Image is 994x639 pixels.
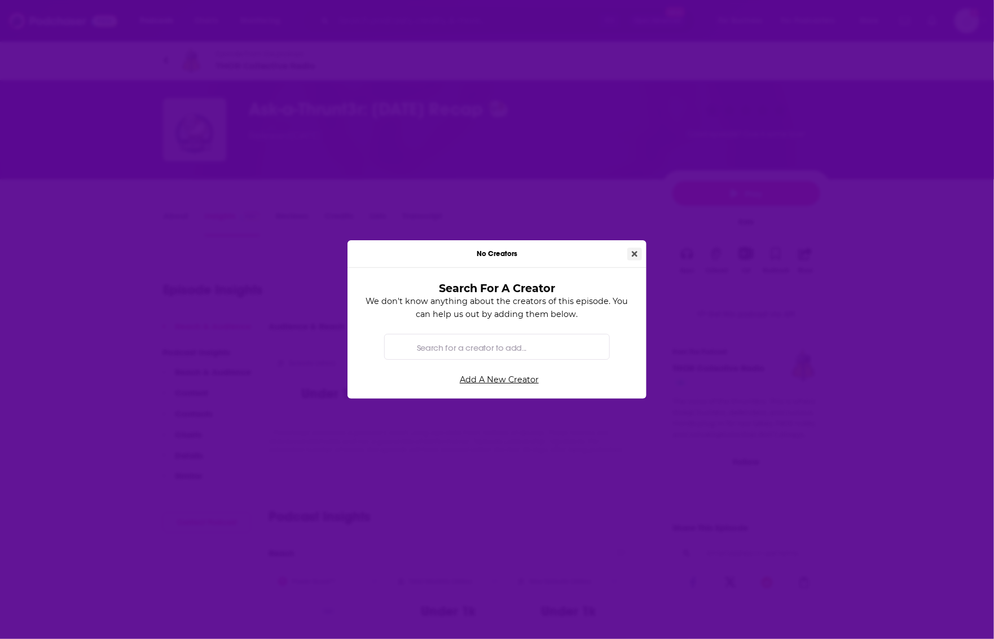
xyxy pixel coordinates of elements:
[379,281,615,295] h3: Search For A Creator
[366,367,633,392] a: Add A New Creator
[348,240,646,268] div: No Creators
[412,334,600,360] input: Search for a creator to add...
[384,334,610,360] div: Search by entity type
[361,295,633,320] p: We don't know anything about the creators of this episode. You can help us out by adding them below.
[627,248,642,261] button: Close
